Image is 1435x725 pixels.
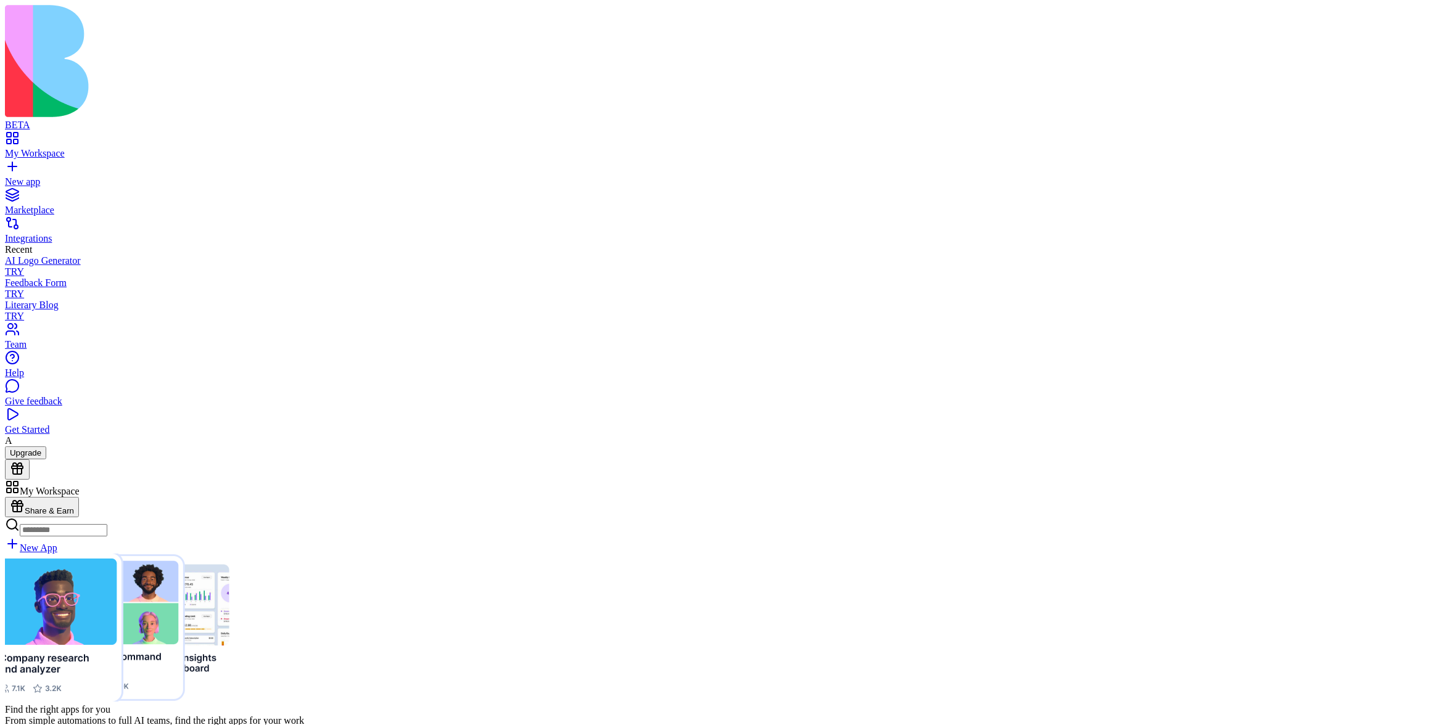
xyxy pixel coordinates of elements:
a: New App [5,543,57,553]
a: Upgrade [5,447,46,457]
span: Recent [5,244,32,255]
span: My Workspace [20,486,80,496]
button: Share & Earn [5,497,79,517]
span: Share & Earn [25,506,74,515]
a: My Workspace [5,137,1430,159]
img: logo [5,5,501,117]
div: Find the right apps for you [5,704,1430,715]
div: TRY [5,289,1430,300]
div: Feedback Form [5,277,1430,289]
a: Marketplace [5,194,1430,216]
div: BETA [5,120,1430,131]
img: Frame_181_egmpey.png [5,554,268,702]
div: AI Logo Generator [5,255,1430,266]
a: New app [5,165,1430,187]
div: My Workspace [5,148,1430,159]
div: Literary Blog [5,300,1430,311]
div: Integrations [5,233,1430,244]
div: Get Started [5,424,1430,435]
a: BETA [5,109,1430,131]
button: Upgrade [5,446,46,459]
a: Help [5,356,1430,379]
a: Give feedback [5,385,1430,407]
div: Help [5,367,1430,379]
div: TRY [5,311,1430,322]
span: A [5,435,12,446]
div: TRY [5,266,1430,277]
a: Feedback FormTRY [5,277,1430,300]
div: Marketplace [5,205,1430,216]
a: Get Started [5,413,1430,435]
div: New app [5,176,1430,187]
a: AI Logo GeneratorTRY [5,255,1430,277]
a: Literary BlogTRY [5,300,1430,322]
a: Integrations [5,222,1430,244]
a: Team [5,328,1430,350]
div: Give feedback [5,396,1430,407]
div: Team [5,339,1430,350]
